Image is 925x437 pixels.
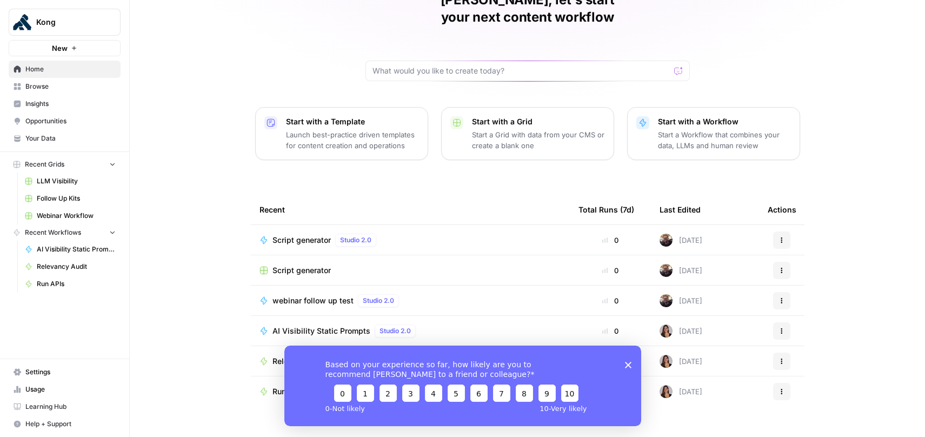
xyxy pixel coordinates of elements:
[20,258,121,275] a: Relevancy Audit
[9,130,121,147] a: Your Data
[37,176,116,186] span: LLM Visibility
[37,244,116,254] span: AI Visibility Static Prompts
[9,61,121,78] a: Home
[660,264,673,277] img: i1lzxaatsuxlpuwa4cydz74c39do
[20,275,121,293] a: Run APIs
[12,12,32,32] img: Kong Logo
[660,195,701,224] div: Last Edited
[272,386,305,397] span: Run APIs
[660,264,702,277] div: [DATE]
[259,325,561,337] a: AI Visibility Static PromptsStudio 2.0
[25,99,116,109] span: Insights
[9,398,121,415] a: Learning Hub
[37,262,116,272] span: Relevancy Audit
[340,235,371,245] span: Studio 2.0
[20,207,121,224] a: Webinar Workflow
[472,129,605,151] p: Start a Grid with data from your CMS or create a blank one
[286,129,419,151] p: Launch best-practice driven templates for content creation and operations
[25,402,116,412] span: Learning Hub
[660,234,673,247] img: i1lzxaatsuxlpuwa4cydz74c39do
[259,265,561,276] a: Script generator
[25,367,116,377] span: Settings
[20,173,121,190] a: LLM Visibility
[658,116,791,127] p: Start with a Workflow
[9,95,121,112] a: Insights
[660,385,702,398] div: [DATE]
[272,265,331,276] span: Script generator
[627,107,800,160] button: Start with a WorkflowStart a Workflow that combines your data, LLMs and human review
[9,9,121,36] button: Workspace: Kong
[255,107,428,160] button: Start with a TemplateLaunch best-practice driven templates for content creation and operations
[37,279,116,289] span: Run APIs
[52,43,68,54] span: New
[9,112,121,130] a: Opportunities
[660,294,702,307] div: [DATE]
[286,116,419,127] p: Start with a Template
[363,296,394,306] span: Studio 2.0
[25,419,116,429] span: Help + Support
[660,385,673,398] img: sxi2uv19sgqy0h2kayksa05wk9fr
[9,224,121,241] button: Recent Workflows
[25,134,116,143] span: Your Data
[9,78,121,95] a: Browse
[768,195,796,224] div: Actions
[441,107,614,160] button: Start with a GridStart a Grid with data from your CMS or create a blank one
[25,228,81,237] span: Recent Workflows
[25,160,64,169] span: Recent Grids
[272,326,370,336] span: AI Visibility Static Prompts
[259,355,561,368] a: Relevancy AuditStudio 2.0
[259,195,561,224] div: Recent
[660,294,673,307] img: i1lzxaatsuxlpuwa4cydz74c39do
[660,325,702,337] div: [DATE]
[25,116,116,126] span: Opportunities
[272,356,331,367] span: Relevancy Audit
[272,295,354,306] span: webinar follow up test
[20,241,121,258] a: AI Visibility Static Prompts
[578,235,642,246] div: 0
[25,64,116,74] span: Home
[578,195,634,224] div: Total Runs (7d)
[25,82,116,91] span: Browse
[272,235,331,246] span: Script generator
[660,355,673,368] img: sxi2uv19sgqy0h2kayksa05wk9fr
[37,211,116,221] span: Webinar Workflow
[284,346,641,426] iframe: Survey from AirOps
[660,325,673,337] img: sxi2uv19sgqy0h2kayksa05wk9fr
[9,415,121,433] button: Help + Support
[20,190,121,207] a: Follow Up Kits
[259,385,561,398] a: Run APIsStudio 2.0
[658,129,791,151] p: Start a Workflow that combines your data, LLMs and human review
[9,381,121,398] a: Usage
[372,65,670,76] input: What would you like to create today?
[259,234,561,247] a: Script generatorStudio 2.0
[25,385,116,394] span: Usage
[259,294,561,307] a: webinar follow up testStudio 2.0
[9,156,121,173] button: Recent Grids
[36,17,102,28] span: Kong
[37,194,116,203] span: Follow Up Kits
[660,234,702,247] div: [DATE]
[578,326,642,336] div: 0
[660,355,702,368] div: [DATE]
[472,116,605,127] p: Start with a Grid
[380,326,411,336] span: Studio 2.0
[9,363,121,381] a: Settings
[578,295,642,306] div: 0
[9,40,121,56] button: New
[578,265,642,276] div: 0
